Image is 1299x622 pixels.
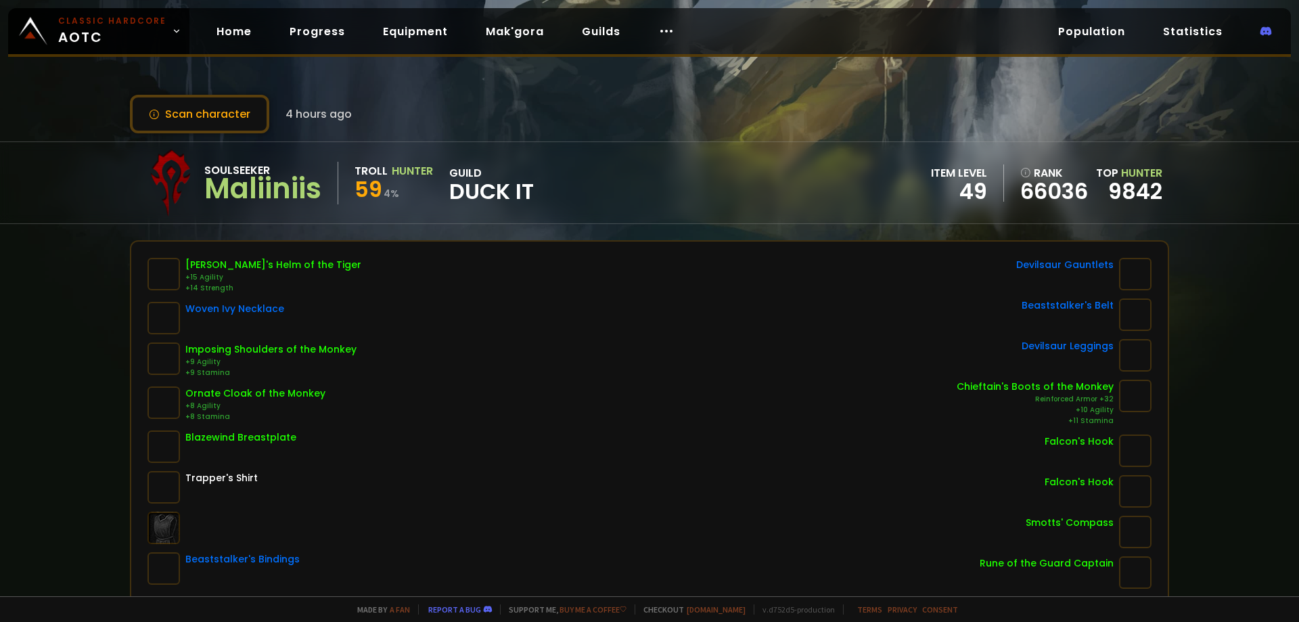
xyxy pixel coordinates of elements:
div: Top [1096,164,1162,181]
img: item-9948 [1119,380,1152,412]
a: Progress [279,18,356,45]
img: item-7552 [1119,435,1152,467]
div: +10 Agility [957,405,1114,416]
a: 9842 [1108,176,1162,206]
div: Hunter [392,162,433,179]
div: Woven Ivy Necklace [185,302,284,316]
div: Soulseeker [204,162,321,179]
img: item-16681 [147,552,180,585]
div: Imposing Shoulders of the Monkey [185,342,357,357]
img: item-7552 [1119,475,1152,508]
img: item-127 [147,471,180,504]
button: Scan character [130,95,269,133]
a: Terms [857,604,882,615]
div: +9 Agility [185,357,357,368]
div: +9 Stamina [185,368,357,378]
div: +8 Agility [185,401,325,412]
div: Reinforced Armor +32 [957,394,1114,405]
div: Beaststalker's Bindings [185,552,300,567]
a: a fan [390,604,410,615]
a: Statistics [1152,18,1233,45]
div: +11 Stamina [957,416,1114,426]
img: item-10120 [147,386,180,419]
span: v. d752d5 - production [754,604,835,615]
div: Falcon's Hook [1045,435,1114,449]
div: 49 [931,181,987,202]
img: item-4130 [1119,516,1152,548]
img: item-10198 [147,258,180,290]
img: item-15062 [1119,339,1152,372]
a: Consent [922,604,958,615]
div: +15 Agility [185,272,361,283]
span: 4 hours ago [286,106,352,123]
span: Made by [349,604,410,615]
a: Home [206,18,263,45]
a: 66036 [1020,181,1088,202]
img: item-19159 [147,302,180,334]
div: Beaststalker's Belt [1022,298,1114,313]
div: Smotts' Compass [1026,516,1114,530]
div: Devilsaur Leggings [1022,339,1114,353]
img: item-16680 [1119,298,1152,331]
div: Falcon's Hook [1045,475,1114,489]
small: Classic Hardcore [58,15,166,27]
a: Mak'gora [475,18,555,45]
span: Checkout [635,604,746,615]
a: Report a bug [428,604,481,615]
div: Trapper's Shirt [185,471,258,485]
a: Privacy [888,604,917,615]
a: Population [1047,18,1136,45]
div: Devilsaur Gauntlets [1016,258,1114,272]
div: [PERSON_NAME]'s Helm of the Tiger [185,258,361,272]
div: Ornate Cloak of the Monkey [185,386,325,401]
span: 59 [355,174,382,204]
div: Blazewind Breastplate [185,430,296,445]
img: item-15169 [147,342,180,375]
span: Duck It [449,181,534,202]
span: AOTC [58,15,166,47]
div: Chieftain's Boots of the Monkey [957,380,1114,394]
a: Buy me a coffee [560,604,626,615]
div: Troll [355,162,388,179]
img: item-19120 [1119,556,1152,589]
a: Classic HardcoreAOTC [8,8,189,54]
div: rank [1020,164,1088,181]
div: Rune of the Guard Captain [980,556,1114,571]
img: item-15063 [1119,258,1152,290]
small: 4 % [384,187,399,200]
div: guild [449,164,534,202]
span: Support me, [500,604,626,615]
span: Hunter [1121,165,1162,181]
a: Guilds [571,18,631,45]
a: [DOMAIN_NAME] [687,604,746,615]
div: item level [931,164,987,181]
img: item-11193 [147,430,180,463]
a: Equipment [372,18,459,45]
div: +14 Strength [185,283,361,294]
div: +8 Stamina [185,412,325,422]
div: Maliiniis [204,179,321,199]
